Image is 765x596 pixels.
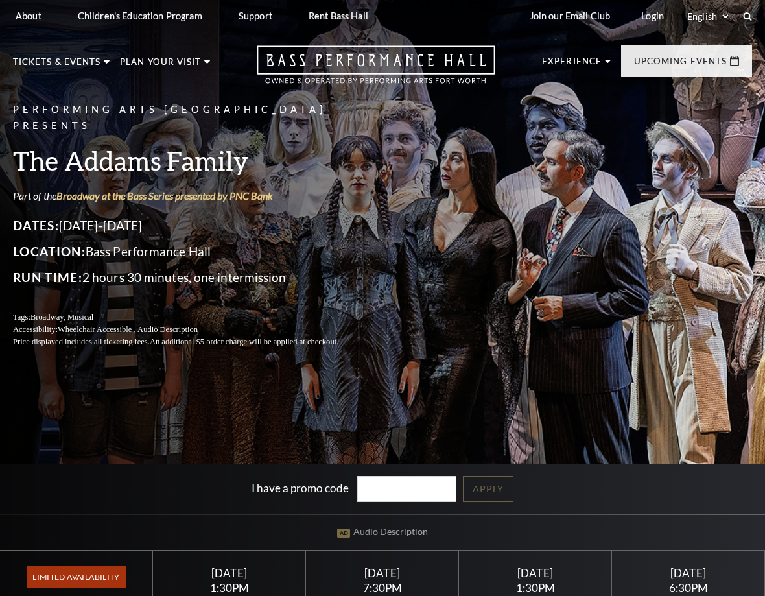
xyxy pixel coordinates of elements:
div: [DATE] [628,566,749,580]
label: I have a promo code [252,481,349,494]
p: Part of the [13,189,370,203]
div: 1:30PM [169,582,290,593]
h3: The Addams Family [13,144,370,177]
p: Plan Your Visit [120,58,201,73]
p: Tags: [13,311,370,324]
span: Location: [13,244,86,259]
p: About [16,10,41,21]
span: Limited Availability [27,566,126,588]
p: Children's Education Program [78,10,202,21]
div: 1:30PM [475,582,596,593]
p: Rent Bass Hall [309,10,368,21]
div: 6:30PM [628,582,749,593]
p: Bass Performance Hall [13,241,370,262]
span: Run Time: [13,270,82,285]
div: [DATE] [169,566,290,580]
p: 2 hours 30 minutes, one intermission [13,267,370,288]
span: Wheelchair Accessible , Audio Description [58,325,198,334]
div: 7:30PM [322,582,443,593]
p: [DATE]-[DATE] [13,215,370,236]
span: Broadway, Musical [30,313,93,322]
select: Select: [685,10,731,23]
a: Broadway at the Bass Series presented by PNC Bank [56,189,273,202]
p: Upcoming Events [634,57,727,73]
span: An additional $5 order charge will be applied at checkout. [150,337,338,346]
p: Support [239,10,272,21]
p: Accessibility: [13,324,370,336]
div: [DATE] [475,566,596,580]
div: [DATE] [322,566,443,580]
p: Price displayed includes all ticketing fees. [13,336,370,348]
span: Dates: [13,218,59,233]
p: Performing Arts [GEOGRAPHIC_DATA] Presents [13,102,370,134]
p: Experience [542,57,602,73]
p: Tickets & Events [13,58,100,73]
